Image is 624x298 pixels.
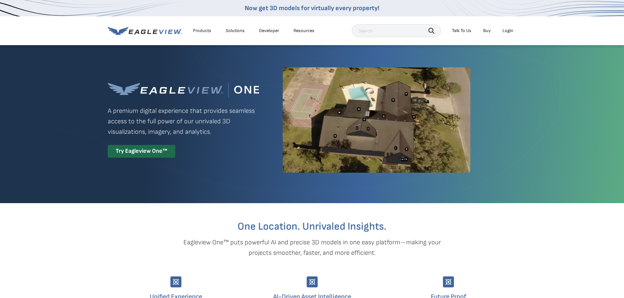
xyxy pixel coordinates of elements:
p: Eagleview One™ puts powerful AI and precise 3D models in one easy platform—making your projects s... [172,237,452,258]
a: Developer [259,28,279,34]
div: Products [193,28,211,34]
h2: One Location. Unrivaled Insights. [113,221,512,232]
div: Talk To Us [452,28,471,34]
div: Try Eagleview One™ [108,145,175,158]
a: Now get 3D models for virtually every property! [245,4,379,12]
img: Eagleview One™ [108,82,259,98]
p: A premium digital experience that provides seamless access to the full power of our unrivaled 3D ... [108,106,259,137]
div: Login [502,28,513,34]
input: Search [352,24,441,37]
a: Buy [483,28,491,34]
img: Group-9744.svg [170,276,181,288]
div: Solutions [226,28,245,34]
img: Group-9744.svg [307,276,318,288]
img: Group-9744.svg [443,276,454,288]
div: Resources [293,28,314,34]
